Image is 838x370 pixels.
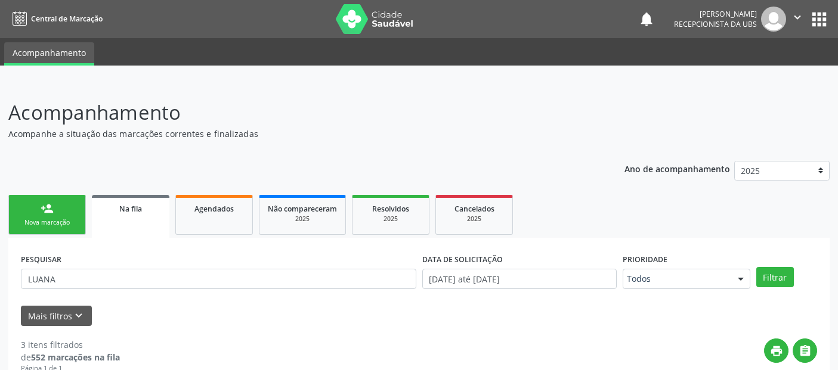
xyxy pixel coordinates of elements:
[361,214,420,223] div: 2025
[638,11,655,27] button: notifications
[31,14,103,24] span: Central de Marcação
[31,352,120,363] strong: 552 marcações na fila
[21,250,61,269] label: PESQUISAR
[41,202,54,215] div: person_add
[4,42,94,66] a: Acompanhamento
[21,306,92,327] button: Mais filtroskeyboard_arrow_down
[454,204,494,214] span: Cancelados
[793,338,817,363] button: 
[17,218,77,227] div: Nova marcação
[119,204,142,214] span: Na fila
[786,7,809,32] button: 
[761,7,786,32] img: img
[756,267,794,287] button: Filtrar
[8,9,103,29] a: Central de Marcação
[8,128,583,140] p: Acompanhe a situação das marcações correntes e finalizadas
[791,11,804,24] i: 
[444,214,504,223] div: 2025
[21,338,120,351] div: 3 itens filtrados
[372,204,409,214] span: Resolvidos
[72,309,85,322] i: keyboard_arrow_down
[770,344,783,357] i: print
[8,98,583,128] p: Acompanhamento
[624,161,730,176] p: Ano de acompanhamento
[809,9,830,30] button: apps
[422,269,617,289] input: Selecione um intervalo
[674,19,757,29] span: Recepcionista da UBS
[799,344,812,357] i: 
[194,204,234,214] span: Agendados
[422,250,503,269] label: DATA DE SOLICITAÇÃO
[764,338,788,363] button: print
[623,250,667,269] label: Prioridade
[268,214,337,223] div: 2025
[21,351,120,363] div: de
[21,269,416,289] input: Nome, CNS
[674,9,757,19] div: [PERSON_NAME]
[627,273,726,285] span: Todos
[268,204,337,214] span: Não compareceram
